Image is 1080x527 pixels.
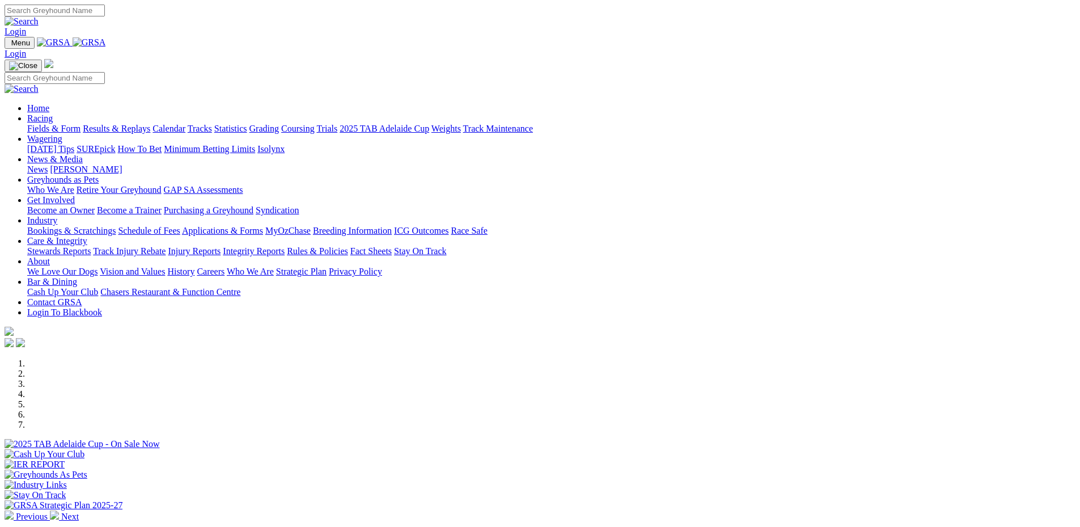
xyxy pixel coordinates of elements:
div: Get Involved [27,205,1075,216]
a: Login To Blackbook [27,307,102,317]
img: chevron-left-pager-white.svg [5,511,14,520]
a: Vision and Values [100,267,165,276]
img: Stay On Track [5,490,66,500]
a: Integrity Reports [223,246,285,256]
div: Industry [27,226,1075,236]
a: Applications & Forms [182,226,263,235]
input: Search [5,72,105,84]
img: chevron-right-pager-white.svg [50,511,59,520]
a: Results & Replays [83,124,150,133]
a: Breeding Information [313,226,392,235]
a: Track Injury Rebate [93,246,166,256]
a: Industry [27,216,57,225]
a: GAP SA Assessments [164,185,243,195]
div: Bar & Dining [27,287,1075,297]
a: Careers [197,267,225,276]
span: Previous [16,512,48,521]
a: Calendar [153,124,185,133]
a: History [167,267,194,276]
a: Fact Sheets [350,246,392,256]
a: Weights [431,124,461,133]
a: We Love Our Dogs [27,267,98,276]
a: Who We Are [27,185,74,195]
a: Stay On Track [394,246,446,256]
a: Become an Owner [27,205,95,215]
a: MyOzChase [265,226,311,235]
a: Get Involved [27,195,75,205]
a: Minimum Betting Limits [164,144,255,154]
img: Cash Up Your Club [5,449,84,459]
a: Retire Your Greyhound [77,185,162,195]
a: Chasers Restaurant & Function Centre [100,287,240,297]
a: Isolynx [257,144,285,154]
a: ICG Outcomes [394,226,448,235]
button: Toggle navigation [5,37,35,49]
img: logo-grsa-white.png [44,59,53,68]
a: Strategic Plan [276,267,327,276]
a: Care & Integrity [27,236,87,246]
img: Search [5,84,39,94]
a: Race Safe [451,226,487,235]
a: Previous [5,512,50,521]
div: News & Media [27,165,1075,175]
img: Search [5,16,39,27]
a: Next [50,512,79,521]
a: [PERSON_NAME] [50,165,122,174]
a: Home [27,103,49,113]
a: News [27,165,48,174]
a: Become a Trainer [97,205,162,215]
a: Privacy Policy [329,267,382,276]
a: How To Bet [118,144,162,154]
a: Fields & Form [27,124,81,133]
a: Statistics [214,124,247,133]
a: Who We Are [227,267,274,276]
a: Injury Reports [168,246,221,256]
a: Purchasing a Greyhound [164,205,253,215]
a: Racing [27,113,53,123]
img: logo-grsa-white.png [5,327,14,336]
img: GRSA [73,37,106,48]
img: Close [9,61,37,70]
a: Grading [249,124,279,133]
div: About [27,267,1075,277]
a: [DATE] Tips [27,144,74,154]
a: Trials [316,124,337,133]
img: GRSA [37,37,70,48]
a: Syndication [256,205,299,215]
a: Bar & Dining [27,277,77,286]
a: Rules & Policies [287,246,348,256]
button: Toggle navigation [5,60,42,72]
a: 2025 TAB Adelaide Cup [340,124,429,133]
a: Tracks [188,124,212,133]
a: About [27,256,50,266]
div: Wagering [27,144,1075,154]
span: Menu [11,39,30,47]
a: Wagering [27,134,62,144]
img: Greyhounds As Pets [5,470,87,480]
img: twitter.svg [16,338,25,347]
a: Login [5,27,26,36]
a: Coursing [281,124,315,133]
div: Care & Integrity [27,246,1075,256]
a: Track Maintenance [463,124,533,133]
a: Cash Up Your Club [27,287,98,297]
img: GRSA Strategic Plan 2025-27 [5,500,122,511]
a: Login [5,49,26,58]
input: Search [5,5,105,16]
img: facebook.svg [5,338,14,347]
a: Bookings & Scratchings [27,226,116,235]
a: Greyhounds as Pets [27,175,99,184]
img: 2025 TAB Adelaide Cup - On Sale Now [5,439,160,449]
a: Contact GRSA [27,297,82,307]
div: Racing [27,124,1075,134]
div: Greyhounds as Pets [27,185,1075,195]
span: Next [61,512,79,521]
img: Industry Links [5,480,67,490]
a: Schedule of Fees [118,226,180,235]
a: Stewards Reports [27,246,91,256]
a: News & Media [27,154,83,164]
a: SUREpick [77,144,115,154]
img: IER REPORT [5,459,65,470]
